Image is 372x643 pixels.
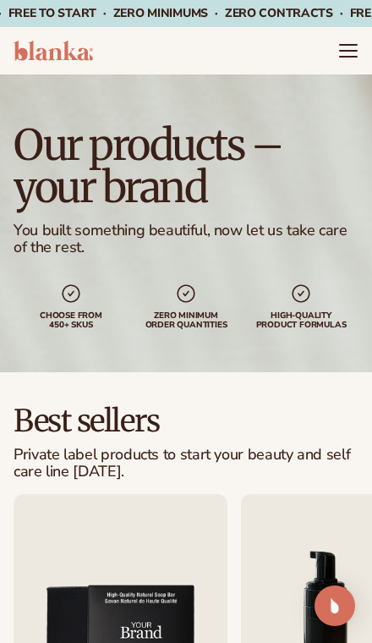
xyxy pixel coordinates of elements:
[25,311,118,330] div: Choose from 450+ Skus
[14,124,358,209] h1: Our products – your brand
[340,5,343,21] span: ·
[139,311,232,330] div: Zero minimum order quantities
[14,41,93,61] img: logo
[315,585,355,626] div: Open Intercom Messenger
[14,223,358,256] div: You built something beautiful, now let us take care of the rest.
[14,406,358,437] h2: Best sellers
[14,447,358,481] div: Private label products to start your beauty and self care line [DATE].
[338,41,358,61] summary: Menu
[254,311,347,330] div: High-quality product formulas
[8,5,350,21] span: Free to start · ZERO minimums · ZERO contracts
